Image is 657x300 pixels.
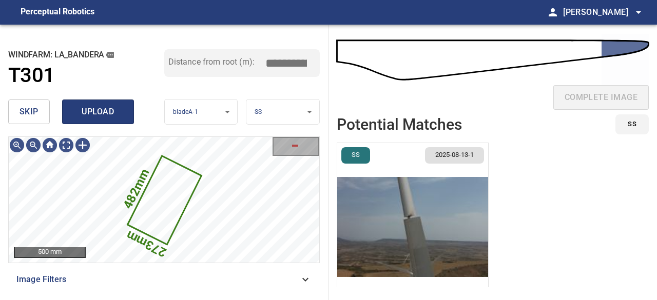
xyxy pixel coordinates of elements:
[341,147,370,164] button: SS
[8,64,55,88] h1: T301
[74,137,91,153] img: Toggle selection
[21,4,94,21] figcaption: Perceptual Robotics
[62,99,134,124] button: upload
[345,150,366,160] span: SS
[255,108,262,115] span: SS
[628,118,636,130] span: SS
[563,5,645,19] span: [PERSON_NAME]
[165,99,238,125] div: bladeA-1
[104,49,115,61] button: copy message details
[173,108,198,115] span: bladeA-1
[73,105,123,119] span: upload
[120,166,152,211] text: 482mm
[124,228,169,260] text: 273mm
[8,49,164,61] h2: windfarm: La_Bandera
[337,116,462,133] h2: Potential Matches
[58,137,74,153] img: Toggle full page
[559,2,645,23] button: [PERSON_NAME]
[8,267,320,292] div: Image Filters
[8,64,164,88] a: T301
[20,105,38,119] span: skip
[632,6,645,18] span: arrow_drop_down
[25,137,42,153] img: Zoom out
[8,99,50,124] button: skip
[42,137,58,153] img: Go home
[615,114,649,134] button: SS
[547,6,559,18] span: person
[168,58,255,66] label: Distance from root (m):
[246,99,319,125] div: SS
[609,114,649,134] div: id
[16,273,299,286] span: Image Filters
[429,150,480,160] span: 2025-08-13-1
[9,137,25,153] img: Zoom in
